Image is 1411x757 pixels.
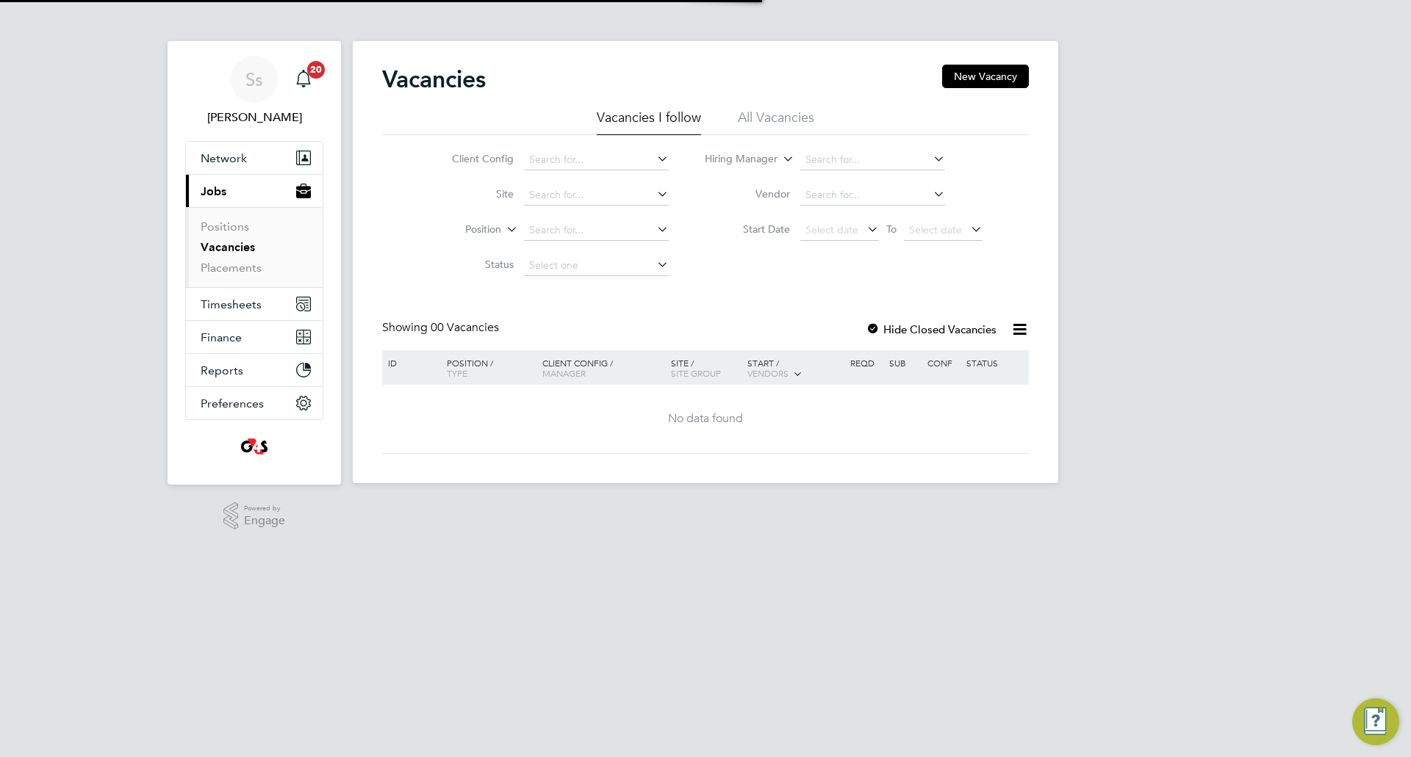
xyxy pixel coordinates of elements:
span: Finance [201,330,242,344]
div: Position / [436,350,539,385]
div: Reqd [847,350,885,375]
div: Showing [382,320,502,336]
span: Reports [201,363,243,377]
span: Jobs [201,184,226,198]
span: Type [447,367,467,379]
a: Ss[PERSON_NAME] [185,56,323,126]
input: Search for... [524,220,669,241]
span: Ss [245,70,263,89]
nav: Main navigation [168,41,341,485]
label: Hide Closed Vacancies [866,322,997,336]
button: Finance [186,321,323,353]
button: New Vacancy [942,65,1029,88]
div: No data found [384,411,1027,427]
div: Site / [667,350,744,385]
span: Engage [244,515,285,527]
h2: Vacancies [382,65,486,94]
div: Sub [886,350,924,375]
label: Status [429,258,514,271]
label: Site [429,187,514,200]
a: Placements [201,261,262,275]
a: Vacancies [201,240,255,254]
span: Sherrie simons [185,109,323,126]
span: Select date [909,223,962,236]
a: Go to home page [185,435,323,458]
input: Search for... [524,150,669,170]
div: Start / [744,350,847,387]
div: Jobs [186,207,323,287]
div: Status [963,350,1027,375]
a: Powered byEngage [223,502,286,530]
span: 00 Vacancies [431,320,499,335]
label: Vendor [705,187,790,200]
label: Client Config [429,152,514,165]
span: To [882,220,901,239]
span: Vendors [747,367,789,379]
input: Search for... [800,150,945,170]
a: Positions [201,220,249,233]
span: Timesheets [201,297,262,311]
img: g4s3-logo-retina.png [237,435,272,458]
span: Site Group [671,367,721,379]
label: Hiring Manager [693,152,778,167]
input: Select one [524,256,669,276]
span: Powered by [244,502,285,515]
button: Engage Resource Center [1352,698,1399,745]
li: Vacancies I follow [597,109,701,135]
button: Timesheets [186,288,323,320]
button: Reports [186,354,323,386]
div: ID [384,350,436,375]
label: Position [417,222,501,237]
li: All Vacancies [738,109,814,135]
button: Jobs [186,175,323,207]
span: Preferences [201,396,264,410]
input: Search for... [524,185,669,206]
button: Preferences [186,387,323,419]
span: 20 [307,61,325,79]
span: Select date [805,223,858,236]
button: Network [186,142,323,174]
a: 20 [289,56,318,103]
span: Manager [542,367,586,379]
input: Search for... [800,185,945,206]
label: Start Date [705,222,790,236]
div: Client Config / [539,350,667,385]
div: Conf [924,350,962,375]
span: Network [201,151,247,165]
